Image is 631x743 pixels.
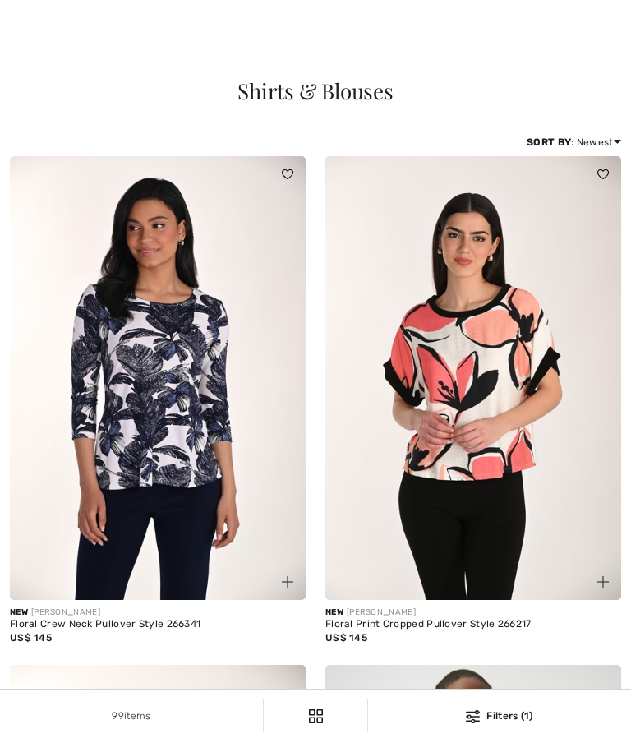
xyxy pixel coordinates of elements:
div: [PERSON_NAME] [10,607,306,619]
span: US$ 145 [10,632,52,644]
img: Filters [309,709,323,723]
span: 99 [112,710,124,722]
img: plus_v2.svg [282,576,293,588]
img: Floral Crew Neck Pullover Style 266341. Midnight/off white [10,156,306,600]
div: Floral Crew Neck Pullover Style 266341 [10,619,306,630]
span: New [10,607,28,617]
strong: Sort By [527,136,571,148]
img: heart_black_full.svg [282,169,293,179]
div: [PERSON_NAME] [325,607,621,619]
div: : Newest [527,135,621,150]
div: Filters (1) [378,708,621,723]
span: US$ 145 [325,632,367,644]
img: Floral Print Cropped Pullover Style 266217. Porcelain/coral [325,156,621,600]
div: Floral Print Cropped Pullover Style 266217 [325,619,621,630]
span: Shirts & Blouses [237,76,393,105]
img: Filters [466,710,480,723]
span: New [325,607,343,617]
img: plus_v2.svg [597,576,609,588]
img: heart_black_full.svg [597,169,609,179]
